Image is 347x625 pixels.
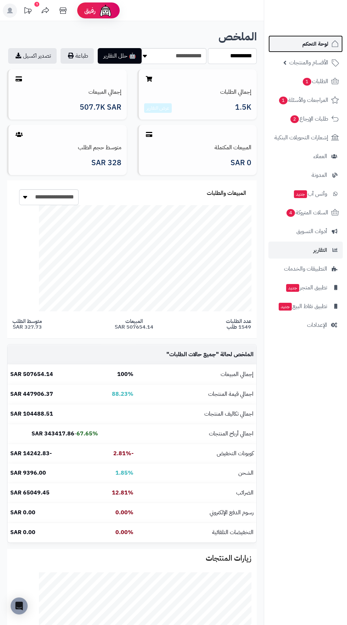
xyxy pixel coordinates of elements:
[313,245,327,255] span: التقارير
[136,424,256,444] td: اجمالي أرباح المنتجات
[136,384,256,404] td: اجمالي قيمة المنتجات
[289,58,328,68] span: الأقسام والمنتجات
[12,318,42,330] span: متوسط الطلب 327.73 SAR
[80,103,121,111] span: 507.7K SAR
[290,115,299,123] span: 2
[84,6,96,15] span: رفيق
[8,48,57,64] a: تصدير اكسيل
[11,597,28,614] div: Open Intercom Messenger
[91,159,121,167] span: 328 SAR
[268,73,343,90] a: الطلبات1
[293,189,327,199] span: وآتس آب
[284,264,327,274] span: التطبيقات والخدمات
[115,469,133,477] b: 1.85%
[294,190,307,198] span: جديد
[285,283,327,293] span: تطبيق المتجر
[299,19,340,34] img: logo-2.png
[98,48,142,64] button: 🤖 حلل التقارير
[10,410,53,418] b: 104488.51 SAR
[268,92,343,109] a: المراجعات والأسئلة1
[10,370,53,378] b: 507654.14 SAR
[268,279,343,296] a: تطبيق المتجرجديد
[307,320,327,330] span: الإعدادات
[76,429,98,438] b: 67.65%
[226,318,251,330] span: عدد الطلبات 1549 طلب
[10,528,35,537] b: 0.00 SAR
[290,114,328,124] span: طلبات الإرجاع
[207,190,246,197] h3: المبيعات والطلبات
[215,143,251,152] a: المبيعات المكتملة
[136,483,256,503] td: الضرائب
[10,508,35,517] b: 0.00 SAR
[220,88,251,96] a: إجمالي الطلبات
[268,110,343,127] a: طلبات الإرجاع2
[286,209,295,217] span: 4
[268,317,343,334] a: الإعدادات
[136,345,256,364] td: الملخص لحالة " "
[115,528,133,537] b: 0.00%
[268,223,343,240] a: أدوات التسويق
[112,488,133,497] b: 12.81%
[268,298,343,315] a: تطبيق نقاط البيعجديد
[113,449,133,458] b: -2.81%
[7,424,101,444] td: -
[136,444,256,463] td: كوبونات التخفيض
[136,503,256,522] td: رسوم الدفع الإلكتروني
[218,28,257,45] b: الملخص
[136,404,256,424] td: اجمالي تكاليف المنتجات
[303,78,311,86] span: 1
[136,523,256,542] td: التخفيضات التلقائية
[268,129,343,146] a: إشعارات التحويلات البنكية
[313,151,327,161] span: العملاء
[286,208,328,218] span: السلات المتروكة
[268,148,343,165] a: العملاء
[112,390,133,398] b: 88.23%
[278,301,327,311] span: تطبيق نقاط البيع
[235,103,251,113] span: 1.5K
[117,370,133,378] b: 100%
[169,350,216,359] span: جميع حالات الطلبات
[34,2,39,7] div: 1
[12,554,251,562] h3: زيارات المنتجات
[268,167,343,184] a: المدونة
[89,88,121,96] a: إجمالي المبيعات
[10,449,52,458] b: -14242.83 SAR
[98,4,113,18] img: ai-face.png
[115,318,153,330] span: المبيعات 507654.14 SAR
[268,35,343,52] a: لوحة التحكم
[268,185,343,202] a: وآتس آبجديد
[268,204,343,221] a: السلات المتروكة4
[231,159,251,167] span: 0 SAR
[279,97,288,104] span: 1
[10,488,50,497] b: 65049.45 SAR
[32,429,74,438] b: 343417.86 SAR
[274,133,328,143] span: إشعارات التحويلات البنكية
[19,4,36,19] a: تحديثات المنصة
[302,76,328,86] span: الطلبات
[136,463,256,483] td: الشحن
[279,303,292,311] span: جديد
[296,226,327,236] span: أدوات التسويق
[312,170,327,180] span: المدونة
[268,242,343,259] a: التقارير
[268,260,343,277] a: التطبيقات والخدمات
[61,48,94,64] button: طباعة
[147,104,169,112] a: عرض التقارير
[78,143,121,152] a: متوسط حجم الطلب
[10,469,46,477] b: 9396.00 SAR
[278,95,328,105] span: المراجعات والأسئلة
[136,365,256,384] td: إجمالي المبيعات
[302,39,328,49] span: لوحة التحكم
[115,508,133,517] b: 0.00%
[286,284,299,292] span: جديد
[10,390,53,398] b: 447906.37 SAR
